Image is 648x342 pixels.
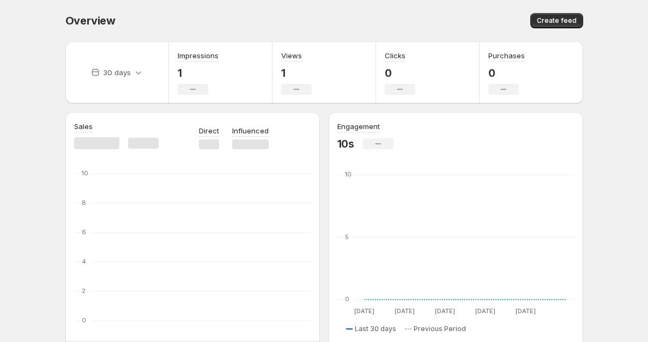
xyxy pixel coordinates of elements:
[82,287,86,295] text: 2
[82,169,88,177] text: 10
[515,307,535,315] text: [DATE]
[281,66,312,80] p: 1
[337,137,354,150] p: 10s
[530,13,583,28] button: Create feed
[82,316,86,324] text: 0
[82,199,86,206] text: 8
[414,325,466,333] span: Previous Period
[385,66,415,80] p: 0
[345,170,352,178] text: 10
[355,325,396,333] span: Last 30 days
[434,307,455,315] text: [DATE]
[178,66,219,80] p: 1
[345,295,349,303] text: 0
[475,307,495,315] text: [DATE]
[281,50,302,61] h3: Views
[199,125,219,136] p: Direct
[82,228,86,236] text: 6
[394,307,414,315] text: [DATE]
[232,125,269,136] p: Influenced
[488,66,525,80] p: 0
[74,121,93,132] h3: Sales
[337,121,380,132] h3: Engagement
[385,50,405,61] h3: Clicks
[103,67,131,78] p: 30 days
[65,14,116,27] span: Overview
[537,16,577,25] span: Create feed
[488,50,525,61] h3: Purchases
[345,233,349,241] text: 5
[354,307,374,315] text: [DATE]
[178,50,219,61] h3: Impressions
[82,258,86,265] text: 4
